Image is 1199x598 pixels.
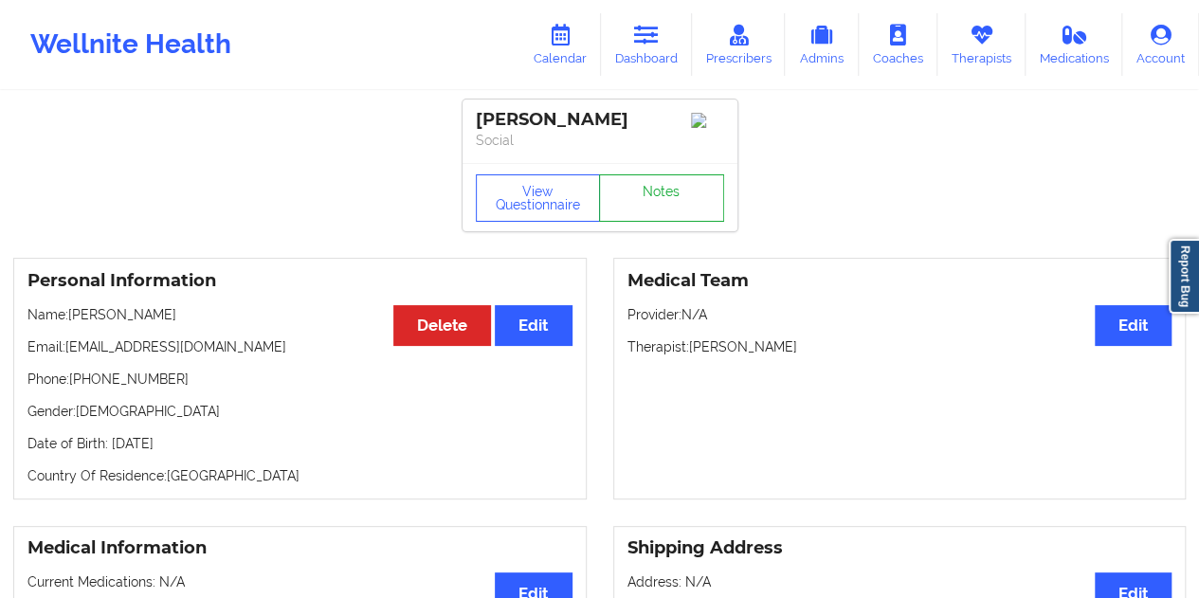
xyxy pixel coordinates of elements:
[27,572,572,591] p: Current Medications: N/A
[627,305,1172,324] p: Provider: N/A
[601,13,692,76] a: Dashboard
[937,13,1026,76] a: Therapists
[599,174,724,222] a: Notes
[476,174,601,222] button: View Questionnaire
[1169,239,1199,314] a: Report Bug
[692,13,786,76] a: Prescribers
[393,305,491,346] button: Delete
[1026,13,1123,76] a: Medications
[627,572,1172,591] p: Address: N/A
[27,434,572,453] p: Date of Birth: [DATE]
[476,109,724,131] div: [PERSON_NAME]
[627,337,1172,356] p: Therapist: [PERSON_NAME]
[27,270,572,292] h3: Personal Information
[27,337,572,356] p: Email: [EMAIL_ADDRESS][DOMAIN_NAME]
[627,270,1172,292] h3: Medical Team
[519,13,601,76] a: Calendar
[859,13,937,76] a: Coaches
[495,305,572,346] button: Edit
[785,13,859,76] a: Admins
[27,370,572,389] p: Phone: [PHONE_NUMBER]
[27,537,572,559] h3: Medical Information
[1122,13,1199,76] a: Account
[627,537,1172,559] h3: Shipping Address
[27,402,572,421] p: Gender: [DEMOGRAPHIC_DATA]
[27,305,572,324] p: Name: [PERSON_NAME]
[691,113,724,128] img: Image%2Fplaceholer-image.png
[27,466,572,485] p: Country Of Residence: [GEOGRAPHIC_DATA]
[1095,305,1172,346] button: Edit
[476,131,724,150] p: Social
